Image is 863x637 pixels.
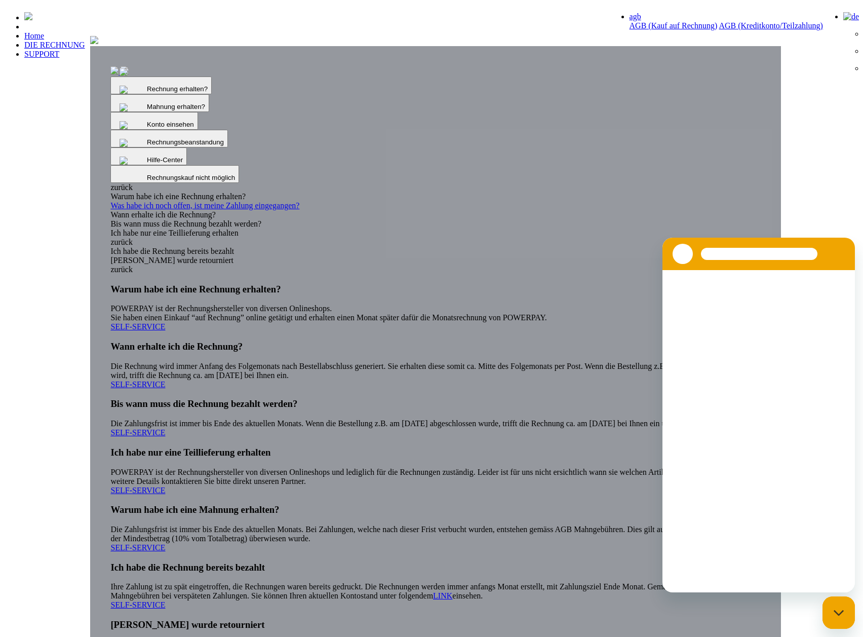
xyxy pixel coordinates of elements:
div: Ich habe nur eine Teillieferung erhalten [110,229,760,238]
div: [PERSON_NAME] wurde retourniert [110,256,760,265]
img: qb_search.svg [117,101,147,114]
button: Rechnungskauf nicht möglich [110,165,239,183]
a: LINK [433,591,452,600]
a: SUPPORT [24,50,59,58]
a: AGB (Kauf auf Rechnung) [630,21,718,30]
div: POWERPAY ist der Rechnungshersteller von diversen Onlineshops. Sie haben einen Einkauf “auf Rechn... [110,284,760,332]
h3: [PERSON_NAME] wurde retourniert [110,619,760,630]
a: SELF-SERVICE [110,486,165,495]
img: logo-powerpay-white.svg [24,12,32,20]
span: Konto einsehen [147,121,194,128]
div: Die Zahlungsfrist ist immer bis Ende des aktuellen Monats. Bei Zahlungen, welche nach dieser Fris... [110,504,760,552]
div: Die Zahlungsfrist ist immer bis Ende des aktuellen Monats. Wenn die Bestellung z.B. am [DATE] abg... [110,398,760,437]
span: Rechnungskauf nicht möglich [147,174,235,181]
h3: Ich habe nur eine Teillieferung erhalten [110,447,760,458]
button: Mahnung erhalten? [110,94,209,112]
div: POWERPAY ist der Rechnungshersteller von diversen Onlineshops und lediglich für die Rechnungen zu... [110,447,760,495]
span: Rechnung erhalten? [147,85,208,93]
div: zurück [110,183,760,192]
div: Ihre Zahlung ist zu spät eingetroffen, die Rechnungen waren bereits gedruckt. Die Rechnungen werd... [110,562,760,610]
a: AGB (Kreditkonto/Teilzahlung) [719,21,823,30]
button: Rechnungsbeanstandung [110,130,228,147]
h3: Warum habe ich eine Mahnung erhalten? [110,504,760,515]
a: SELF-SERVICE [110,428,165,437]
a: SELF-SERVICE [110,380,165,389]
div: zurück [110,238,760,247]
a: Rechnungskauf nicht möglich [110,173,239,181]
div: Bis wann muss die Rechnung bezahlt werden? [110,219,760,229]
iframe: Messaging-Fenster [662,238,855,592]
span: Hilfe-Center [147,156,183,164]
a: zurück [110,265,133,274]
div: Ich habe die Rechnung bereits bezahlt [110,247,760,256]
img: title-powerpay_de.svg [90,36,98,44]
img: single_invoice_powerpay_de.jpg [110,66,119,74]
a: Rechnungsbeanstandung [110,137,228,146]
iframe: Schaltfläche zum Öffnen des Messaging-Fensters [822,596,855,629]
a: Rechnung erhalten? [110,84,212,93]
button: Rechnung erhalten? [110,77,212,94]
button: Hilfe-Center [110,147,187,165]
div: Die Rechnung wird immer Anfang des Folgemonats nach Bestellabschluss generiert. Sie erhalten dies... [110,341,760,389]
a: agb [630,12,641,21]
div: Warum habe ich eine Rechnung erhalten? [110,192,760,201]
a: DIE RECHNUNG [24,41,85,49]
div: Wann erhalte ich die Rechnung? [110,210,760,219]
span: Mahnung erhalten? [147,103,205,110]
a: Mahnung erhalten? [110,102,209,110]
button: Konto einsehen [110,112,198,130]
img: de [843,12,859,21]
a: SELF-SERVICE [110,543,165,552]
h3: Warum habe ich eine Rechnung erhalten? [110,284,760,295]
h3: Bis wann muss die Rechnung bezahlt werden? [110,398,760,409]
span: Rechnungsbeanstandung [147,138,224,146]
img: qb_warning.svg [117,119,147,132]
img: qb_close.svg [117,154,147,167]
a: Was habe ich noch offen, ist meine Zahlung eingegangen? [110,201,760,210]
img: qb_help.svg [117,136,147,149]
h3: Wann erhalte ich die Rechnung? [110,341,760,352]
img: qb_bill.svg [117,65,147,79]
a: SELF-SERVICE [110,601,165,609]
a: Hilfe-Center [110,155,187,164]
a: Konto einsehen [110,120,198,128]
h3: Ich habe die Rechnung bereits bezahlt [110,562,760,573]
a: SELF-SERVICE [110,322,165,331]
a: Home [24,31,44,40]
img: qb_bell.svg [117,83,147,96]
